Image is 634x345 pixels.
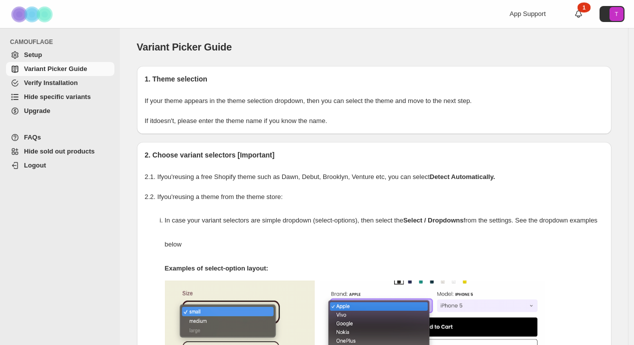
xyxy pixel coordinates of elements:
[615,11,619,17] text: T
[145,192,604,202] p: 2.2. If you're using a theme from the theme store:
[6,48,114,62] a: Setup
[6,62,114,76] a: Variant Picker Guide
[578,2,591,12] div: 1
[145,116,604,126] p: If it doesn't , please enter the theme name if you know the name.
[24,161,46,169] span: Logout
[8,0,58,28] img: Camouflage
[6,158,114,172] a: Logout
[6,76,114,90] a: Verify Installation
[430,173,495,180] strong: Detect Automatically.
[24,133,41,141] span: FAQs
[510,10,546,17] span: App Support
[24,79,78,86] span: Verify Installation
[145,74,604,84] h2: 1. Theme selection
[24,107,50,114] span: Upgrade
[145,150,604,160] h2: 2. Choose variant selectors [Important]
[137,41,232,52] span: Variant Picker Guide
[145,172,604,182] p: 2.1. If you're using a free Shopify theme such as Dawn, Debut, Brooklyn, Venture etc, you can select
[610,7,624,21] span: Avatar with initials T
[24,93,91,100] span: Hide specific variants
[6,104,114,118] a: Upgrade
[165,264,268,272] strong: Examples of select-option layout:
[6,144,114,158] a: Hide sold out products
[10,38,115,46] span: CAMOUFLAGE
[403,216,464,224] strong: Select / Dropdowns
[145,96,604,106] p: If your theme appears in the theme selection dropdown, then you can select the theme and move to ...
[6,130,114,144] a: FAQs
[24,51,42,58] span: Setup
[6,90,114,104] a: Hide specific variants
[24,65,87,72] span: Variant Picker Guide
[574,9,584,19] a: 1
[24,147,95,155] span: Hide sold out products
[600,6,625,22] button: Avatar with initials T
[165,208,604,256] p: In case your variant selectors are simple dropdown (select-options), then select the from the set...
